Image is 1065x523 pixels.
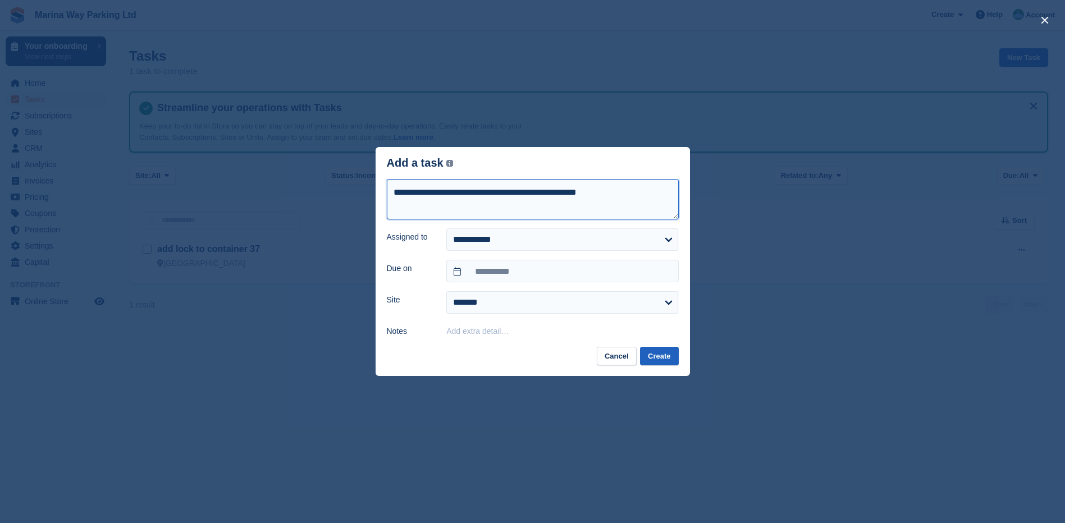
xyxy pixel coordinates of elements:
button: Add extra detail… [446,327,509,336]
label: Site [387,294,433,306]
label: Notes [387,325,433,337]
img: icon-info-grey-7440780725fd019a000dd9b08b2336e03edf1995a4989e88bcd33f0948082b44.svg [446,160,453,167]
button: Cancel [597,347,637,365]
div: Add a task [387,157,454,169]
label: Due on [387,263,433,274]
button: close [1036,11,1054,29]
label: Assigned to [387,231,433,243]
button: Create [640,347,678,365]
